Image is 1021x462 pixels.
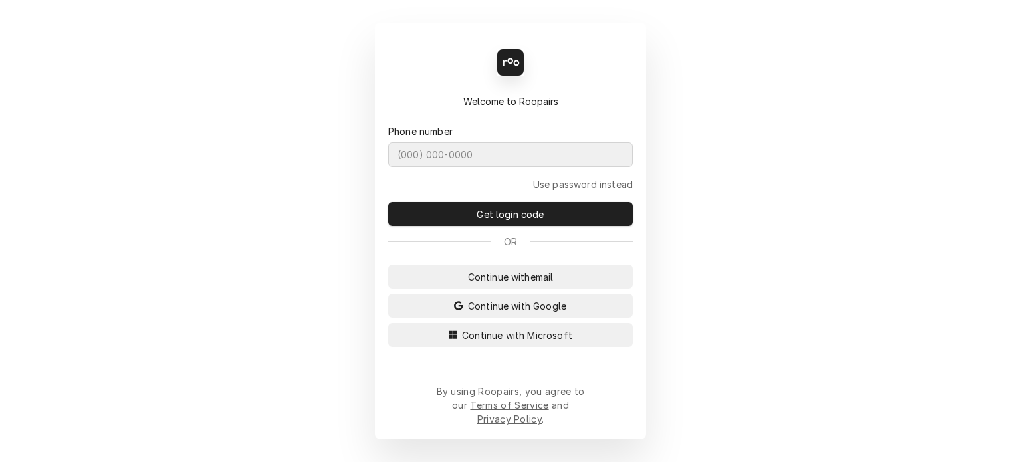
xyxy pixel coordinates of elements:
[388,323,633,347] button: Continue with Microsoft
[388,142,633,167] input: (000) 000-0000
[388,202,633,226] button: Get login code
[477,413,542,425] a: Privacy Policy
[474,207,546,221] span: Get login code
[459,328,575,342] span: Continue with Microsoft
[465,299,569,313] span: Continue with Google
[388,265,633,289] button: Continue withemail
[436,384,585,426] div: By using Roopairs, you agree to our and .
[465,270,556,284] span: Continue with email
[470,400,548,411] a: Terms of Service
[388,124,453,138] label: Phone number
[388,94,633,108] div: Welcome to Roopairs
[533,177,633,191] a: Go to Phone and password form
[388,235,633,249] div: Or
[388,294,633,318] button: Continue with Google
